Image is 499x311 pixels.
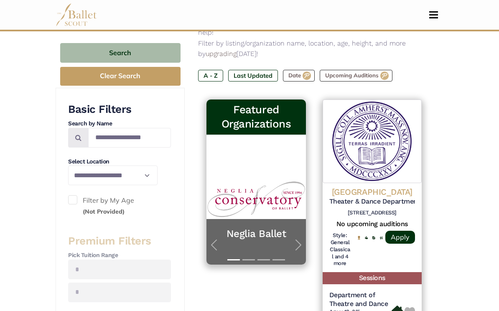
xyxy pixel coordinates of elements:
[329,291,392,308] h5: Department of Theatre and Dance
[323,272,422,284] h5: Sessions
[329,232,351,268] h6: Style: General Classical and 4 more
[257,255,270,265] button: Slide 3
[329,209,415,217] h6: [STREET_ADDRESS]
[385,231,415,244] a: Apply
[329,186,415,197] h4: [GEOGRAPHIC_DATA]
[365,236,368,239] img: Offers Financial Aid
[206,50,237,58] a: upgrading
[68,234,171,248] h3: Premium Filters
[379,236,383,240] img: In Person
[198,38,430,59] p: Filter by listing/organization name, location, age, height, and more by [DATE]!
[227,255,240,265] button: Slide 1
[242,255,255,265] button: Slide 2
[424,11,443,19] button: Toggle navigation
[213,103,299,131] h3: Featured Organizations
[329,197,415,206] h5: Theater & Dance Department
[60,67,181,86] button: Clear Search
[68,120,171,128] h4: Search by Name
[68,251,171,260] h4: Pick Tuition Range
[228,70,278,82] label: Last Updated
[323,99,422,183] img: Logo
[329,220,415,229] h5: No upcoming auditions
[68,158,171,166] h4: Select Location
[60,43,181,63] button: Search
[68,102,171,117] h3: Basic Filters
[320,70,392,82] label: Upcoming Auditions
[372,236,375,240] img: Offers Scholarship
[215,227,297,240] a: Neglia Ballet
[283,70,315,82] label: Date
[198,70,223,82] label: A - Z
[357,236,361,240] img: National
[68,195,171,217] label: Filter by My Age
[88,128,171,148] input: Search by names...
[272,255,285,265] button: Slide 4
[83,208,125,215] small: (Not Provided)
